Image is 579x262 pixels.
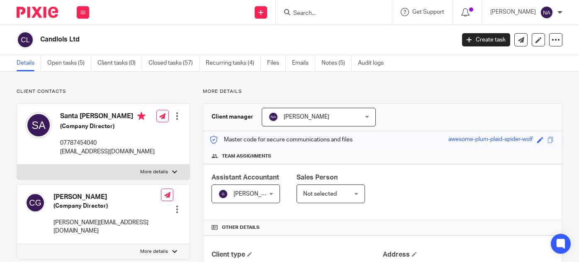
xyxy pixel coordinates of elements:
img: svg%3E [540,6,553,19]
p: 07787454040 [60,139,155,147]
h4: Client type [212,250,382,259]
a: Closed tasks (57) [148,55,199,71]
p: More details [203,88,562,95]
span: Sales Person [297,174,338,181]
img: svg%3E [25,193,45,213]
p: Master code for secure communications and files [209,136,353,144]
a: Recurring tasks (4) [206,55,261,71]
input: Search [292,10,367,17]
img: Pixie [17,7,58,18]
a: Audit logs [358,55,390,71]
p: [EMAIL_ADDRESS][DOMAIN_NAME] [60,148,155,156]
span: Other details [222,224,260,231]
a: Client tasks (0) [97,55,142,71]
a: Emails [292,55,315,71]
p: More details [140,248,168,255]
span: Not selected [303,191,337,197]
p: Client contacts [17,88,190,95]
h4: Santa [PERSON_NAME] [60,112,155,122]
img: svg%3E [268,112,278,122]
i: Primary [137,112,146,120]
p: [PERSON_NAME] [490,8,536,16]
h4: Address [383,250,554,259]
img: svg%3E [25,112,52,138]
span: Get Support [412,9,444,15]
a: Details [17,55,41,71]
span: [PERSON_NAME] [234,191,279,197]
h2: Candlols Ltd [40,35,368,44]
a: Create task [462,33,510,46]
span: Assistant Accountant [212,174,279,181]
h4: [PERSON_NAME] [54,193,161,201]
a: Notes (5) [321,55,352,71]
a: Open tasks (5) [47,55,91,71]
span: Team assignments [222,153,271,160]
p: [PERSON_NAME][EMAIL_ADDRESS][DOMAIN_NAME] [54,218,161,235]
div: awesome-plum-plaid-spider-wolf [448,135,533,145]
img: svg%3E [17,31,34,49]
img: svg%3E [218,189,228,199]
h5: (Company Director) [54,202,161,210]
span: [PERSON_NAME] [284,114,329,120]
a: Files [267,55,286,71]
h3: Client manager [212,113,253,121]
p: More details [140,169,168,175]
h5: (Company Director) [60,122,155,131]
